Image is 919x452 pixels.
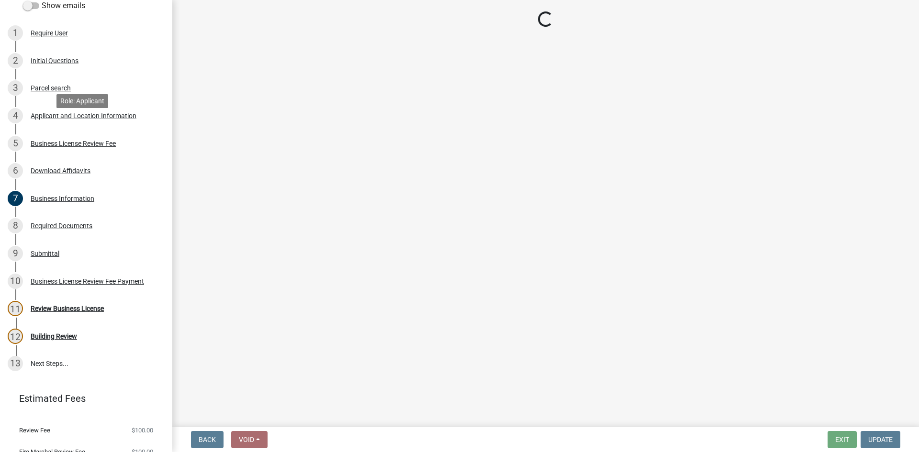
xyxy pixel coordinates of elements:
div: 1 [8,25,23,41]
div: Business License Review Fee Payment [31,278,144,285]
button: Void [231,431,268,448]
div: Parcel search [31,85,71,91]
div: Download Affidavits [31,167,90,174]
div: 2 [8,53,23,68]
div: Initial Questions [31,57,78,64]
div: Submittal [31,250,59,257]
span: Update [868,436,893,443]
div: Require User [31,30,68,36]
div: 4 [8,108,23,123]
span: Review Fee [19,427,50,433]
div: 5 [8,136,23,151]
div: 3 [8,80,23,96]
div: 8 [8,218,23,233]
div: Building Review [31,333,77,340]
button: Back [191,431,224,448]
div: Business License Review Fee [31,140,116,147]
button: Update [861,431,900,448]
button: Exit [828,431,857,448]
div: Required Documents [31,222,92,229]
div: 12 [8,329,23,344]
span: Void [239,436,254,443]
div: 9 [8,246,23,261]
div: 10 [8,274,23,289]
div: Review Business License [31,305,104,312]
div: 7 [8,191,23,206]
div: Applicant and Location Information [31,112,136,119]
a: Estimated Fees [8,389,157,408]
div: 6 [8,163,23,178]
div: 13 [8,356,23,371]
div: 11 [8,301,23,316]
span: $100.00 [132,427,153,433]
div: Business Information [31,195,94,202]
div: Role: Applicant [56,94,108,108]
span: Back [199,436,216,443]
